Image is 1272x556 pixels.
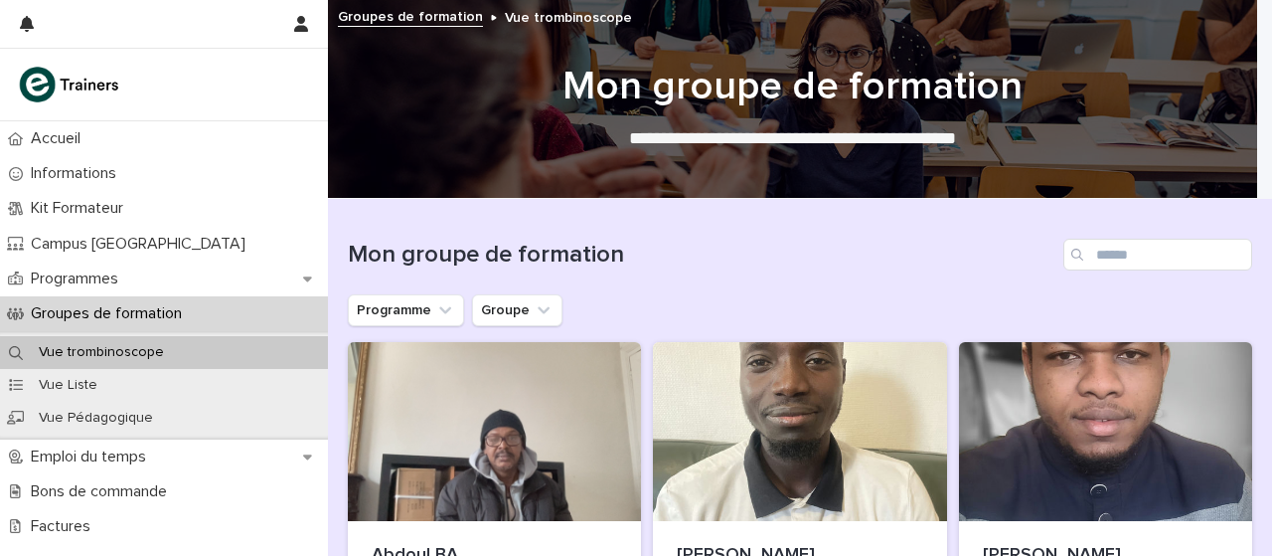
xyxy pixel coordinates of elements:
[39,378,97,392] font: Vue Liste
[31,200,123,216] font: Kit Formateur
[1063,239,1252,271] input: Search
[31,305,182,321] font: Groupes de formation
[39,345,164,359] font: Vue trombinoscope
[338,10,483,24] font: Groupes de formation
[16,65,125,104] img: K0CqGN7SDeD6s4JG8KQk
[31,165,116,181] font: Informations
[31,271,118,286] font: Programmes
[31,483,167,499] font: Bons de commande
[31,130,80,146] font: Accueil
[39,411,153,425] font: Vue Pédagogique
[472,294,562,326] button: Groupe
[348,63,1237,110] h1: Mon groupe de formation
[505,11,632,25] font: Vue trombinoscope
[348,241,1055,270] h1: Mon groupe de formation
[31,236,245,252] font: Campus [GEOGRAPHIC_DATA]
[31,449,146,464] font: Emploi du temps
[348,294,464,326] button: Programme
[31,518,90,534] font: Factures
[338,4,483,27] a: Groupes de formation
